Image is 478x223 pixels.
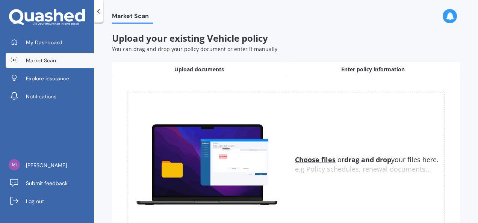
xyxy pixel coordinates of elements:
[112,45,277,53] span: You can drag and drop your policy document or enter it manually
[26,39,62,46] span: My Dashboard
[26,161,67,169] span: [PERSON_NAME]
[6,35,94,50] a: My Dashboard
[6,71,94,86] a: Explore insurance
[112,32,268,44] span: Upload your existing Vehicle policy
[6,158,94,173] a: [PERSON_NAME]
[26,93,56,100] span: Notifications
[341,66,405,73] span: Enter policy information
[295,155,336,164] u: Choose files
[174,66,224,73] span: Upload documents
[26,179,68,187] span: Submit feedback
[6,89,94,104] a: Notifications
[127,121,286,208] img: upload.de96410c8ce839c3fdd5.gif
[9,159,20,170] img: 9d8e195a6f94093ef8c14c8fd2927dd2
[295,165,445,173] div: e.g Policy schedules, renewal documents...
[6,194,94,209] a: Log out
[26,197,44,205] span: Log out
[295,155,439,164] span: or your files here.
[6,53,94,68] a: Market Scan
[6,176,94,191] a: Submit feedback
[112,12,153,23] span: Market Scan
[26,57,56,64] span: Market Scan
[344,155,391,164] b: drag and drop
[26,75,69,82] span: Explore insurance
